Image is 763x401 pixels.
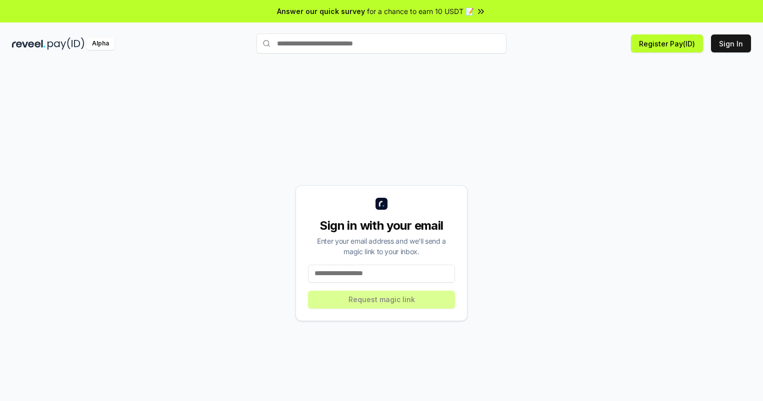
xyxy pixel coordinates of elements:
div: Enter your email address and we’ll send a magic link to your inbox. [308,236,455,257]
span: for a chance to earn 10 USDT 📝 [367,6,474,16]
button: Sign In [711,34,751,52]
button: Register Pay(ID) [631,34,703,52]
img: reveel_dark [12,37,45,50]
img: pay_id [47,37,84,50]
div: Sign in with your email [308,218,455,234]
div: Alpha [86,37,114,50]
img: logo_small [375,198,387,210]
span: Answer our quick survey [277,6,365,16]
